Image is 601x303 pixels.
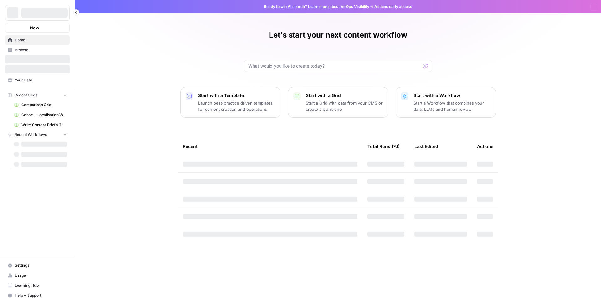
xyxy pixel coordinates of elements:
div: Last Edited [414,138,438,155]
a: Comparison Grid [12,100,70,110]
button: Start with a WorkflowStart a Workflow that combines your data, LLMs and human review [396,87,496,118]
button: Help + Support [5,290,70,300]
p: Start a Grid with data from your CMS or create a blank one [306,100,383,112]
p: Launch best-practice driven templates for content creation and operations [198,100,275,112]
a: Learn more [308,4,329,9]
a: Usage [5,270,70,280]
p: Start with a Workflow [414,92,491,99]
a: Cohort - Localisation Workflow Grid [12,110,70,120]
span: Home [15,37,67,43]
a: Home [5,35,70,45]
span: Ready to win AI search? about AirOps Visibility [264,4,369,9]
button: Start with a GridStart a Grid with data from your CMS or create a blank one [288,87,388,118]
div: Recent [183,138,357,155]
button: New [5,23,70,33]
div: Actions [477,138,494,155]
h1: Let's start your next content workflow [269,30,407,40]
a: Browse [5,45,70,55]
span: Help + Support [15,293,67,298]
span: Browse [15,47,67,53]
span: Actions early access [374,4,412,9]
a: Settings [5,260,70,270]
p: Start with a Template [198,92,275,99]
span: Your Data [15,77,67,83]
p: Start with a Grid [306,92,383,99]
input: What would you like to create today? [248,63,420,69]
span: Comparison Grid [21,102,67,108]
span: New [30,25,39,31]
button: Recent Grids [5,90,70,100]
div: Total Runs (7d) [367,138,400,155]
span: Cohort - Localisation Workflow Grid [21,112,67,118]
button: Start with a TemplateLaunch best-practice driven templates for content creation and operations [180,87,280,118]
span: Usage [15,273,67,278]
span: Settings [15,263,67,268]
span: Write Content Briefs (1) [21,122,67,128]
button: Recent Workflows [5,130,70,139]
a: Write Content Briefs (1) [12,120,70,130]
a: Your Data [5,75,70,85]
p: Start a Workflow that combines your data, LLMs and human review [414,100,491,112]
span: Recent Grids [14,92,37,98]
span: Recent Workflows [14,132,47,137]
a: Learning Hub [5,280,70,290]
span: Learning Hub [15,283,67,288]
